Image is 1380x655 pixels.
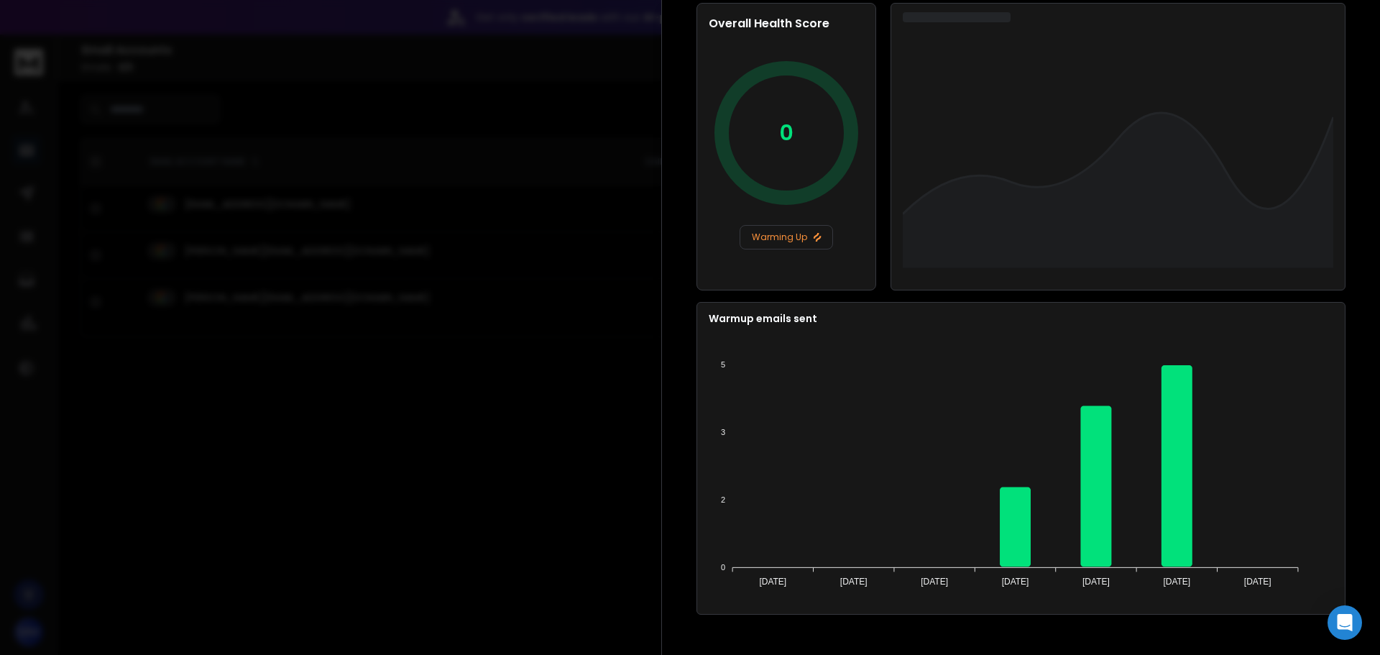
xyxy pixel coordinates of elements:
tspan: [DATE] [1082,577,1110,587]
tspan: 3 [721,428,725,436]
p: Warmup emails sent [709,311,1333,326]
tspan: [DATE] [1002,577,1029,587]
tspan: 0 [721,563,725,572]
p: Warming Up [746,232,827,243]
tspan: [DATE] [1244,577,1271,587]
p: 0 [779,120,793,146]
tspan: [DATE] [921,577,948,587]
tspan: [DATE] [759,577,786,587]
tspan: 5 [721,360,725,369]
h2: Overall Health Score [709,15,864,32]
tspan: [DATE] [1163,577,1190,587]
div: Open Intercom Messenger [1328,605,1362,640]
tspan: 2 [721,495,725,504]
tspan: [DATE] [840,577,868,587]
